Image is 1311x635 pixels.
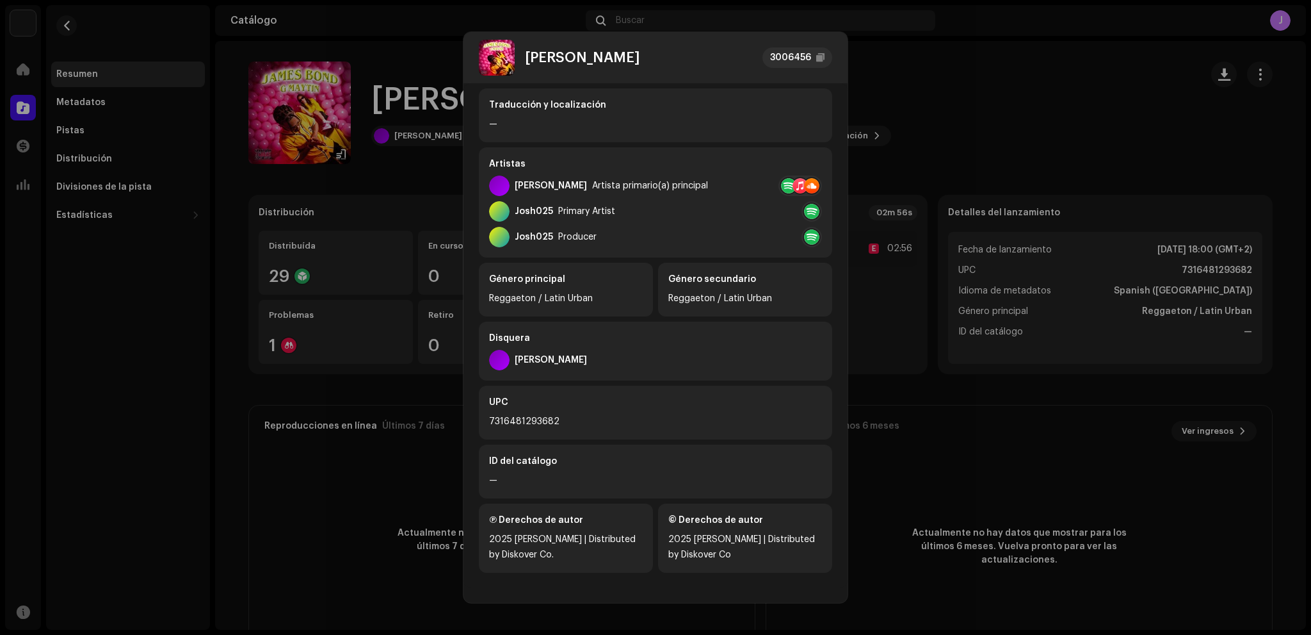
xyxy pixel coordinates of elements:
[515,206,553,217] div: Josh025
[489,455,822,468] div: ID del catálogo
[668,291,822,306] div: Reggaeton / Latin Urban
[558,232,597,242] div: Producer
[489,514,643,527] div: Ⓟ Derechos de autor
[668,273,822,286] div: Género secundario
[489,158,822,170] div: Artistas
[489,117,822,132] div: —
[489,532,643,563] div: 2025 [PERSON_NAME] | Distributed by Diskover Co.
[515,355,587,365] div: [PERSON_NAME]
[592,181,708,191] div: Artista primario(a) principal
[489,332,822,345] div: Disquera
[489,273,643,286] div: Género principal
[668,532,822,563] div: 2025 [PERSON_NAME] | Distributed by Diskover Co
[489,291,643,306] div: Reggaeton / Latin Urban
[489,99,822,111] div: Traducción y localización
[770,50,811,65] div: 3006456
[558,206,615,217] div: Primary Artist
[515,181,587,191] div: [PERSON_NAME]
[668,514,822,527] div: © Derechos de autor
[525,50,639,65] div: [PERSON_NAME]
[489,414,822,429] div: 7316481293682
[515,232,553,242] div: Josh025
[489,396,822,409] div: UPC
[489,473,822,488] div: —
[479,40,515,76] img: 30eadcbd-8182-45ca-8c42-cd5022e542ae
